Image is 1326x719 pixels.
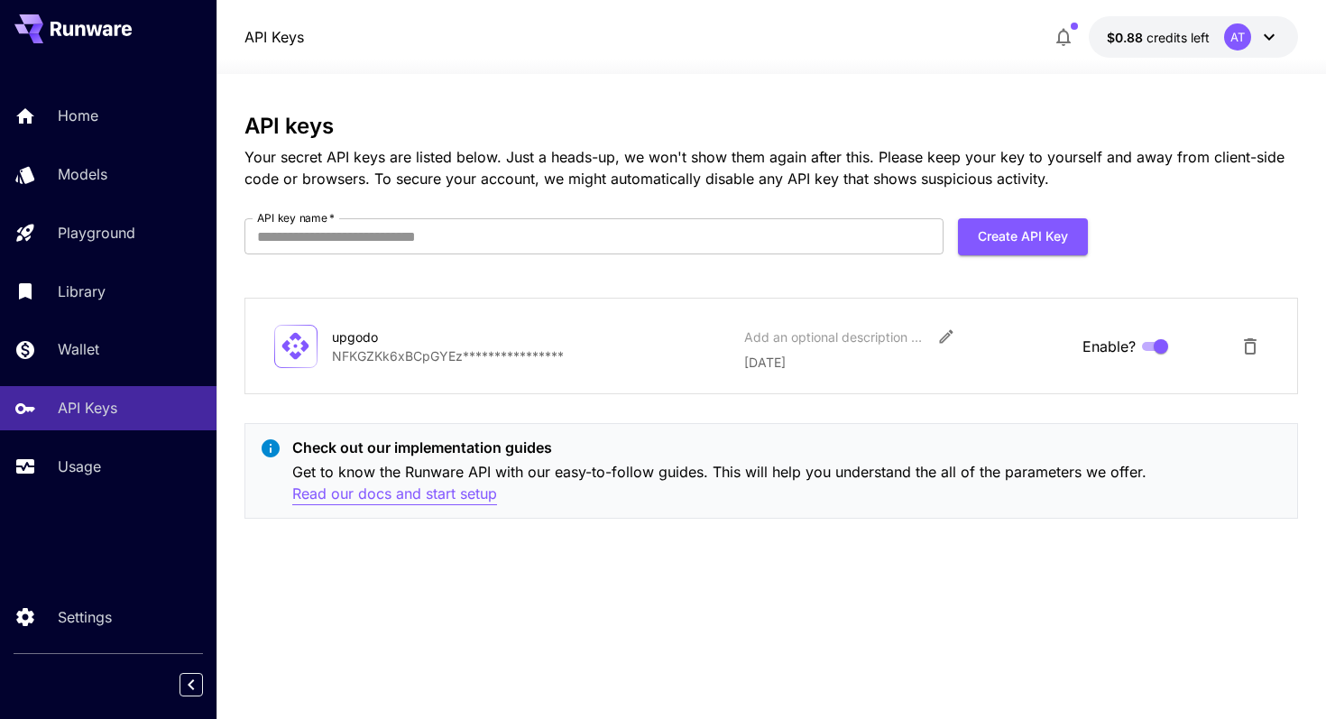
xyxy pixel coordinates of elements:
div: AT [1224,23,1251,51]
span: credits left [1146,30,1210,45]
button: Collapse sidebar [180,673,203,696]
div: $0.8807 [1107,28,1210,47]
a: API Keys [244,26,304,48]
p: Wallet [58,338,99,360]
button: $0.8807AT [1089,16,1298,58]
p: Playground [58,222,135,244]
h3: API keys [244,114,1299,139]
label: API key name [257,210,335,226]
button: Delete API Key [1232,328,1268,364]
p: Check out our implementation guides [292,437,1284,458]
p: Get to know the Runware API with our easy-to-follow guides. This will help you understand the all... [292,461,1284,505]
nav: breadcrumb [244,26,304,48]
p: [DATE] [744,353,1069,372]
p: API Keys [58,397,117,419]
p: Your secret API keys are listed below. Just a heads-up, we won't show them again after this. Plea... [244,146,1299,189]
div: upgodo [332,327,512,346]
div: Collapse sidebar [193,668,216,701]
p: Usage [58,456,101,477]
span: Enable? [1082,336,1136,357]
span: $0.88 [1107,30,1146,45]
p: Library [58,281,106,302]
div: Add an optional description or comment [744,327,925,346]
p: Settings [58,606,112,628]
button: Read our docs and start setup [292,483,497,505]
button: Create API Key [958,218,1088,255]
p: Home [58,105,98,126]
button: Edit [930,320,962,353]
p: Models [58,163,107,185]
